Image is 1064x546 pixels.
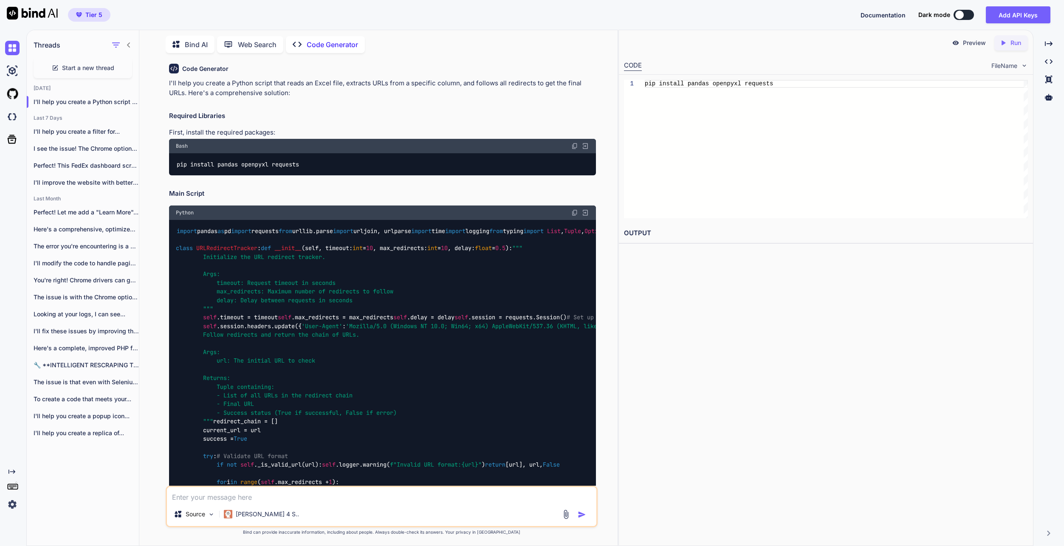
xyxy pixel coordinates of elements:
p: I'll help you create a Python script that reads an Excel file, extracts URLs from a specific colu... [169,79,596,98]
span: 0.5 [495,245,505,252]
span: Tier 5 [85,11,102,19]
p: Run [1010,39,1021,47]
span: not [227,461,237,468]
img: ai-studio [5,64,20,78]
img: Claude 4 Sonnet [224,510,232,518]
span: Documentation [861,11,906,19]
span: 1 [329,478,332,486]
p: Perfect! Let me add a "Learn More"... [34,208,139,217]
span: from [279,227,292,235]
div: 1 [624,80,634,88]
p: I'll help you create a Python script tha... [34,98,139,106]
img: premium [76,12,82,17]
span: range [240,478,257,486]
p: Here's a comprehensive, optimized version of your... [34,225,139,234]
span: 'Mozilla/5.0 (Windows NT 10.0; Win64; x64) AppleWebKit/537.36 (KHTML, like Gecko) Chrome/91.0.447... [346,322,743,330]
p: Bind AI [185,39,208,50]
p: I'll help you create a replica of... [34,429,139,437]
span: import [411,227,432,235]
span: Tuple [564,227,581,235]
span: Python [176,209,194,216]
span: import [333,227,353,235]
span: import [445,227,466,235]
h2: OUTPUT [619,223,1033,243]
span: False [543,461,560,468]
p: I'll help you create a filter for... [34,127,139,136]
span: try [203,452,213,460]
p: The issue is with the Chrome options.... [34,293,139,301]
p: Code Generator [307,39,358,50]
img: chevron down [1021,62,1028,69]
img: darkCloudIdeIcon [5,110,20,124]
p: The issue is that even with Selenium,... [34,378,139,386]
img: attachment [561,509,571,519]
span: # Set up logging [567,314,621,321]
span: {url} [461,461,478,468]
p: Bind can provide inaccurate information, including about people. Always double-check its answers.... [166,529,598,535]
span: float [475,245,492,252]
span: as [217,227,224,235]
span: List [547,227,561,235]
img: icon [578,510,586,519]
p: You're right! Chrome drivers can get stuck... [34,276,139,284]
code: pip install pandas openpyxl requests [176,160,299,169]
span: 10 [366,245,373,252]
span: __init__ [274,245,302,252]
img: settings [5,497,20,512]
p: Source [186,510,205,518]
span: Optional [584,227,612,235]
span: pip install pandas openpyxl requests [645,80,773,87]
span: Start a new thread [62,64,114,72]
span: return [485,461,505,468]
span: self [322,461,336,468]
h2: Main Script [169,189,596,199]
h6: Code Generator [182,65,229,73]
p: Preview [963,39,986,47]
span: self [454,314,468,321]
img: copy [571,143,578,149]
span: self [203,314,217,321]
h2: Required Libraries [169,111,596,121]
p: I'll modify the code to handle pagination... [34,259,139,267]
div: CODE [624,61,642,71]
p: Web Search [238,39,277,50]
span: import [177,227,197,235]
p: The error you're encountering is a PHP... [34,242,139,250]
button: Add API Keys [986,6,1050,23]
span: for [217,478,227,486]
h1: Threads [34,40,60,50]
h2: Last Month [27,195,139,202]
span: class [176,245,193,252]
img: copy [571,209,578,216]
p: Looking at your logs, I can see... [34,310,139,318]
p: I see the issue! The Chrome options... [34,144,139,153]
span: def [261,245,271,252]
span: int [427,245,437,252]
span: f"Invalid URL format: " [390,461,482,468]
span: # Validate URL format [217,452,288,460]
span: URLRedirectTracker [196,245,257,252]
p: Here's a complete, improved PHP file for... [34,344,139,352]
span: self, timeout: = , max_redirects: = , delay: = [305,245,505,252]
p: 🔧 **INTELLIGENT RESCRAPING TOOL - VERIFY &... [34,361,139,369]
span: """ Initialize the URL redirect tracker. Args: timeout: Request timeout in seconds max_redirects:... [176,245,522,313]
span: self [203,322,217,330]
p: I'll fix these issues by improving the... [34,327,139,335]
p: I'll improve the website with better design,... [34,178,139,187]
p: To create a code that meets your... [34,395,139,403]
p: Perfect! This FedEx dashboard screenshot is very... [34,161,139,170]
img: Open in Browser [581,142,589,150]
span: import [523,227,544,235]
img: Pick Models [208,511,215,518]
img: Open in Browser [581,209,589,217]
span: self [278,314,291,321]
span: Bash [176,143,188,149]
img: Bind AI [7,7,58,20]
span: import [231,227,251,235]
span: int [353,245,363,252]
img: preview [952,39,960,47]
span: 10 [441,245,448,252]
p: [PERSON_NAME] 4 S.. [236,510,299,518]
span: self [261,478,274,486]
img: githubLight [5,87,20,101]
